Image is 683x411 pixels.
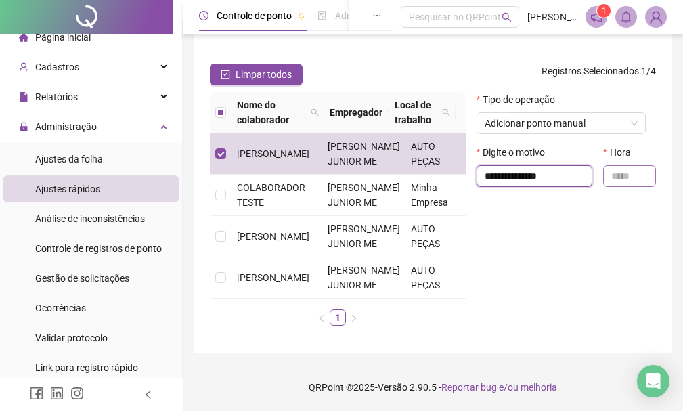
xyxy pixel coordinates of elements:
[388,108,396,116] span: search
[411,141,440,167] span: AUTO PEÇAS
[330,309,346,326] li: 1
[385,102,399,123] span: search
[620,11,632,23] span: bell
[597,4,611,18] sup: 1
[527,9,577,24] span: [PERSON_NAME] Auto pecas
[602,6,607,16] span: 1
[328,265,400,290] span: [PERSON_NAME] JUNIOR ME
[330,310,345,325] a: 1
[485,113,638,133] span: Adicionar ponto manual
[35,303,86,313] span: Ocorrências
[35,243,162,254] span: Controle de registros de ponto
[35,91,78,102] span: Relatórios
[210,64,303,85] button: Limpar todos
[395,98,436,127] span: Local de trabalho
[35,32,91,43] span: Página inicial
[346,309,362,326] li: Próxima página
[372,11,382,20] span: ellipsis
[502,12,512,22] span: search
[297,12,305,20] span: pushpin
[477,145,554,160] label: Digite o motivo
[50,387,64,400] span: linkedin
[328,223,400,249] span: [PERSON_NAME] JUNIOR ME
[313,309,330,326] li: Página anterior
[237,182,305,208] span: COLABORADOR TESTE
[590,11,602,23] span: notification
[35,154,103,165] span: Ajustes da folha
[237,231,309,242] span: [PERSON_NAME]
[237,148,309,159] span: [PERSON_NAME]
[603,145,639,160] label: Hora
[35,62,79,72] span: Cadastros
[217,10,292,21] span: Controle de ponto
[311,108,319,116] span: search
[542,64,656,85] span: : 1 / 4
[35,213,145,224] span: Análise de inconsistências
[346,309,362,326] button: right
[19,92,28,102] span: file
[442,108,450,116] span: search
[35,362,138,373] span: Link para registro rápido
[199,11,208,20] span: clock-circle
[144,390,153,399] span: left
[19,122,28,131] span: lock
[330,105,382,120] span: Empregador
[183,364,683,411] footer: QRPoint © 2025 - 2.90.5 -
[35,273,129,284] span: Gestão de solicitações
[335,10,405,21] span: Admissão digital
[411,223,440,249] span: AUTO PEÇAS
[328,182,400,208] span: [PERSON_NAME] JUNIOR ME
[411,265,440,290] span: AUTO PEÇAS
[236,67,292,82] span: Limpar todos
[350,314,358,322] span: right
[70,387,84,400] span: instagram
[19,62,28,72] span: user-add
[411,182,448,208] span: Minha Empresa
[477,92,564,107] label: Tipo de operação
[317,314,326,322] span: left
[221,70,230,79] span: check-square
[35,121,97,132] span: Administração
[30,387,43,400] span: facebook
[317,11,327,20] span: file-done
[237,98,305,127] span: Nome do colaborador
[378,382,407,393] span: Versão
[439,95,453,130] span: search
[308,95,322,130] span: search
[328,141,400,167] span: [PERSON_NAME] JUNIOR ME
[237,272,309,283] span: [PERSON_NAME]
[646,7,666,27] img: 94102
[19,33,28,42] span: home
[35,332,108,343] span: Validar protocolo
[313,309,330,326] button: left
[542,66,639,77] span: Registros Selecionados
[637,365,669,397] div: Open Intercom Messenger
[441,382,557,393] span: Reportar bug e/ou melhoria
[35,183,100,194] span: Ajustes rápidos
